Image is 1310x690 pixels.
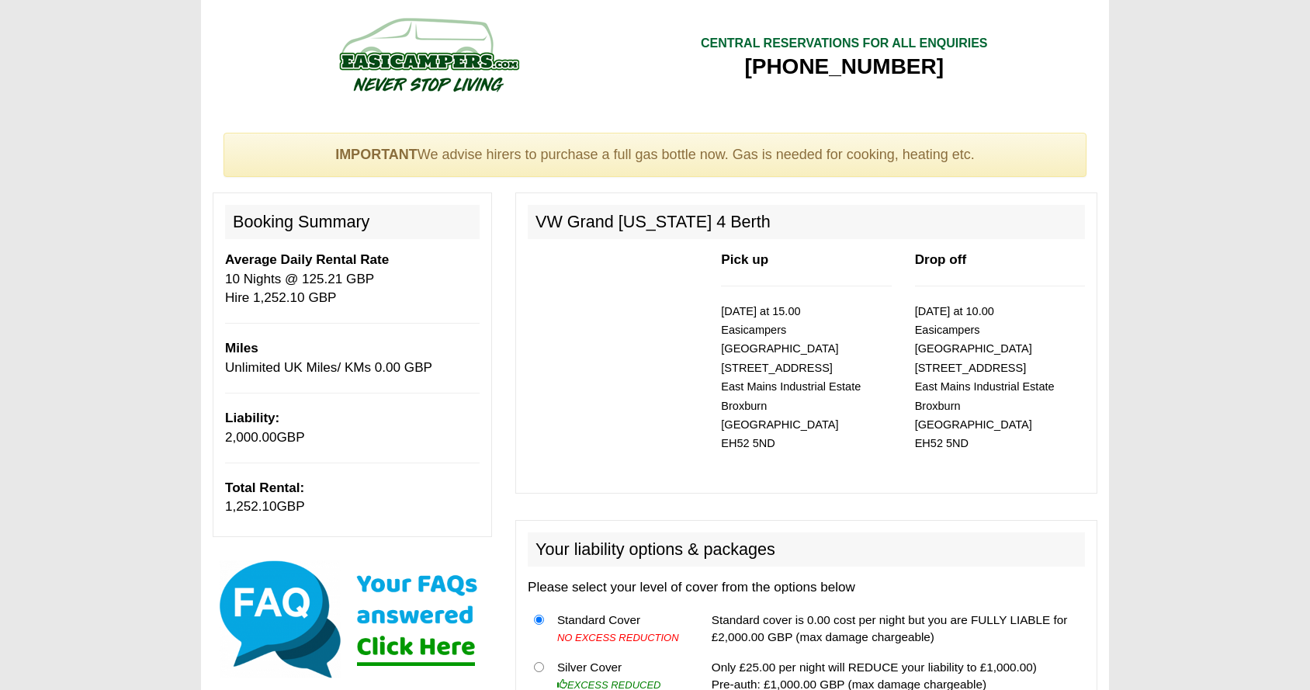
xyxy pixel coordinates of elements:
strong: IMPORTANT [335,147,418,162]
img: campers-checkout-logo.png [281,12,576,97]
b: Pick up [721,252,768,267]
b: Total Rental: [225,480,304,495]
b: Liability: [225,411,279,425]
p: Please select your level of cover from the options below [528,578,1085,597]
h2: Your liability options & packages [528,532,1085,567]
div: We advise hirers to purchase a full gas bottle now. Gas is needed for cooking, heating etc. [224,133,1086,178]
td: Standard cover is 0.00 cost per night but you are FULLY LIABLE for £2,000.00 GBP (max damage char... [705,605,1085,653]
div: CENTRAL RESERVATIONS FOR ALL ENQUIRIES [701,35,988,53]
small: [DATE] at 10.00 Easicampers [GEOGRAPHIC_DATA] [STREET_ADDRESS] East Mains Industrial Estate Broxb... [915,305,1055,450]
img: Click here for our most common FAQs [213,557,492,681]
h2: Booking Summary [225,205,480,239]
span: 2,000.00 [225,430,277,445]
span: 1,252.10 [225,499,277,514]
div: [PHONE_NUMBER] [701,53,988,81]
b: Drop off [915,252,966,267]
small: [DATE] at 15.00 Easicampers [GEOGRAPHIC_DATA] [STREET_ADDRESS] East Mains Industrial Estate Broxb... [721,305,861,450]
h2: VW Grand [US_STATE] 4 Berth [528,205,1085,239]
i: NO EXCESS REDUCTION [557,632,679,643]
b: Average Daily Rental Rate [225,252,389,267]
p: GBP [225,479,480,517]
p: GBP [225,409,480,447]
p: Unlimited UK Miles/ KMs 0.00 GBP [225,339,480,377]
td: Standard Cover [551,605,689,653]
p: 10 Nights @ 125.21 GBP Hire 1,252.10 GBP [225,251,480,307]
b: Miles [225,341,258,355]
